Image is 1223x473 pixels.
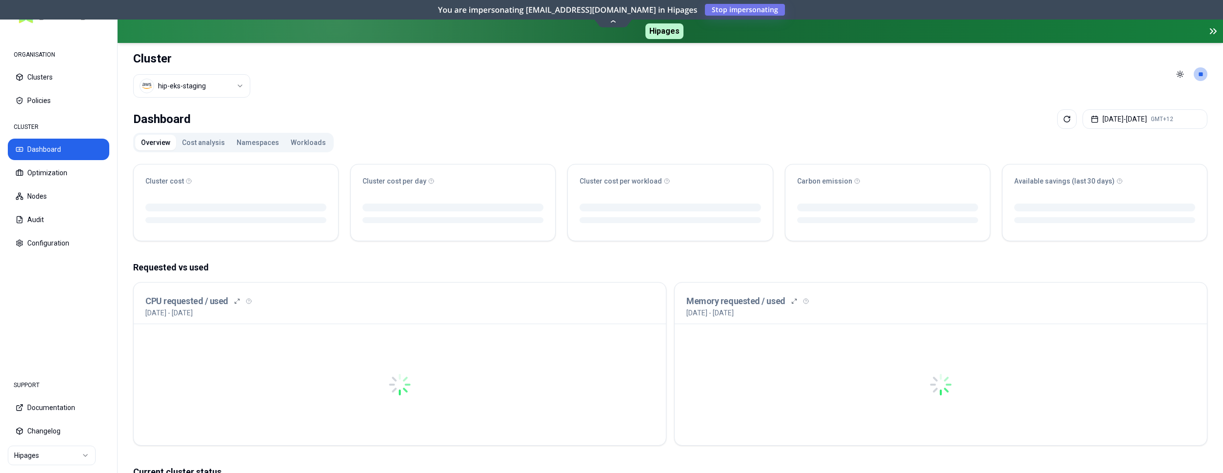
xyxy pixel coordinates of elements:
[133,51,250,66] h1: Cluster
[133,109,191,129] div: Dashboard
[145,176,326,186] div: Cluster cost
[8,185,109,207] button: Nodes
[1014,176,1195,186] div: Available savings (last 30 days)
[8,66,109,88] button: Clusters
[8,232,109,254] button: Configuration
[8,397,109,418] button: Documentation
[285,135,332,150] button: Workloads
[1151,115,1173,123] span: GMT+12
[142,81,152,91] img: aws
[133,261,1207,274] p: Requested vs used
[135,135,176,150] button: Overview
[8,209,109,230] button: Audit
[8,139,109,160] button: Dashboard
[8,45,109,64] div: ORGANISATION
[176,135,231,150] button: Cost analysis
[231,135,285,150] button: Namespaces
[1083,109,1207,129] button: [DATE]-[DATE]GMT+12
[8,162,109,184] button: Optimization
[8,420,109,442] button: Changelog
[145,308,193,318] p: [DATE] - [DATE]
[362,176,543,186] div: Cluster cost per day
[686,294,785,308] h3: Memory requested / used
[145,294,228,308] h3: CPU requested / used
[686,308,734,318] p: [DATE] - [DATE]
[580,176,761,186] div: Cluster cost per workload
[133,74,250,98] button: Select a value
[8,375,109,395] div: SUPPORT
[8,117,109,137] div: CLUSTER
[158,81,206,91] div: hip-eks-staging
[645,23,683,39] span: Hipages
[8,90,109,111] button: Policies
[797,176,978,186] div: Carbon emission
